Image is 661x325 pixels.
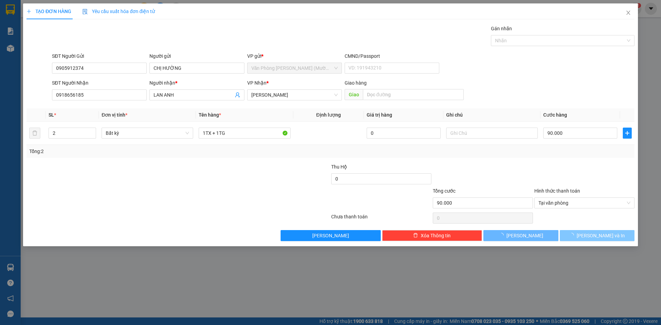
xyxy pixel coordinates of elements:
[446,128,538,139] input: Ghi Chú
[199,112,221,118] span: Tên hàng
[149,52,244,60] div: Người gửi
[534,188,580,194] label: Hình thức thanh toán
[623,130,631,136] span: plus
[382,230,482,241] button: deleteXóa Thông tin
[9,9,43,43] img: logo.jpg
[499,233,506,238] span: loading
[560,230,634,241] button: [PERSON_NAME] và In
[49,112,54,118] span: SL
[9,44,39,77] b: [PERSON_NAME]
[58,26,95,32] b: [DOMAIN_NAME]
[367,112,392,118] span: Giá trị hàng
[421,232,451,239] span: Xóa Thông tin
[235,92,240,98] span: user-add
[251,63,338,73] span: Văn Phòng Trần Phú (Mường Thanh)
[538,198,630,208] span: Tại văn phòng
[75,9,91,25] img: logo.jpg
[82,9,155,14] span: Yêu cầu xuất hóa đơn điện tử
[367,128,441,139] input: 0
[52,79,147,87] div: SĐT Người Nhận
[345,80,367,86] span: Giao hàng
[443,108,541,122] th: Ghi chú
[102,112,127,118] span: Đơn vị tính
[483,230,558,241] button: [PERSON_NAME]
[29,148,255,155] div: Tổng: 2
[413,233,418,238] span: delete
[27,9,31,14] span: plus
[491,26,512,31] label: Gán nhãn
[345,89,363,100] span: Giao
[58,33,95,41] li: (c) 2017
[569,233,577,238] span: loading
[577,232,625,239] span: [PERSON_NAME] và In
[619,3,638,23] button: Close
[82,9,88,14] img: icon
[543,112,567,118] span: Cước hàng
[363,89,464,100] input: Dọc đường
[52,52,147,60] div: SĐT Người Gửi
[27,9,71,14] span: TẠO ĐƠN HÀNG
[251,90,338,100] span: Phạm Ngũ Lão
[312,232,349,239] span: [PERSON_NAME]
[247,52,342,60] div: VP gửi
[506,232,543,239] span: [PERSON_NAME]
[331,164,347,170] span: Thu Hộ
[44,10,66,54] b: BIÊN NHẬN GỬI HÀNG
[330,213,432,225] div: Chưa thanh toán
[345,52,439,60] div: CMND/Passport
[149,79,244,87] div: Người nhận
[199,128,290,139] input: VD: Bàn, Ghế
[281,230,381,241] button: [PERSON_NAME]
[247,80,266,86] span: VP Nhận
[106,128,189,138] span: Bất kỳ
[626,10,631,15] span: close
[29,128,40,139] button: delete
[316,112,341,118] span: Định lượng
[623,128,632,139] button: plus
[433,188,455,194] span: Tổng cước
